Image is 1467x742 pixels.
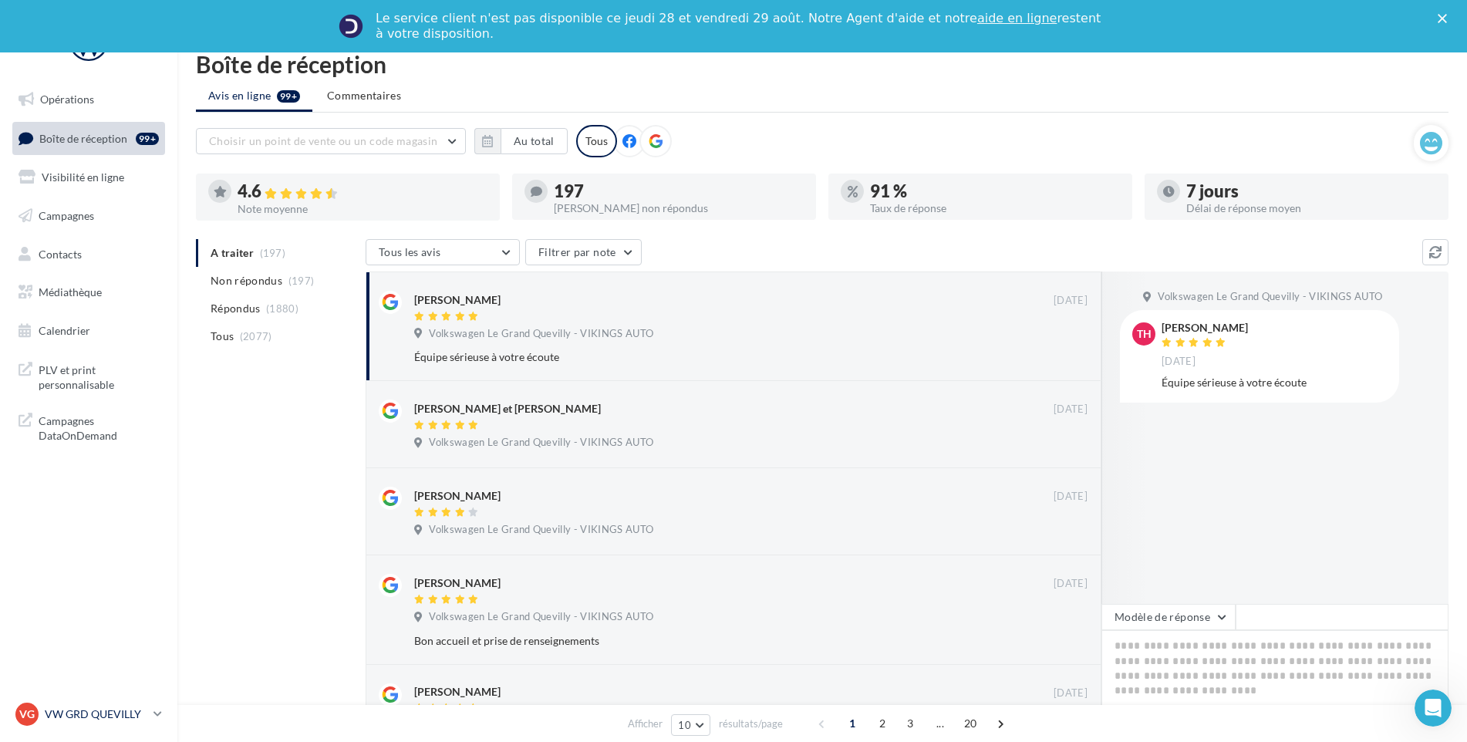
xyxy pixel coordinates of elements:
span: Choisir un point de vente ou un code magasin [209,134,437,147]
span: Commentaires [327,88,401,103]
span: [DATE] [1054,490,1088,504]
div: 99+ [136,133,159,145]
span: résultats/page [719,717,783,731]
span: Volkswagen Le Grand Quevilly - VIKINGS AUTO [429,327,653,341]
span: Campagnes [39,209,94,222]
div: 197 [554,183,804,200]
div: [PERSON_NAME] [414,488,501,504]
span: Tous [211,329,234,344]
button: Au total [501,128,568,154]
span: Volkswagen Le Grand Quevilly - VIKINGS AUTO [429,523,653,537]
span: Opérations [40,93,94,106]
span: Volkswagen Le Grand Quevilly - VIKINGS AUTO [429,610,653,624]
a: PLV et print personnalisable [9,353,168,399]
div: [PERSON_NAME] [414,684,501,700]
span: (2077) [240,330,272,342]
div: Boîte de réception [196,52,1448,76]
span: 3 [898,711,922,736]
div: Note moyenne [238,204,487,214]
span: Visibilité en ligne [42,170,124,184]
span: Contacts [39,247,82,260]
a: Boîte de réception99+ [9,122,168,155]
div: [PERSON_NAME] et [PERSON_NAME] [414,401,601,417]
div: [PERSON_NAME] [414,292,501,308]
div: 4.6 [238,183,487,201]
span: TH [1137,326,1152,342]
a: VG VW GRD QUEVILLY [12,700,165,729]
span: VG [19,707,35,722]
a: Calendrier [9,315,168,347]
div: Tous [576,125,617,157]
div: Bon accueil et prise de renseignements [414,633,987,649]
div: [PERSON_NAME] non répondus [554,203,804,214]
span: Médiathèque [39,285,102,298]
div: Le service client n'est pas disponible ce jeudi 28 et vendredi 29 août. Notre Agent d'aide et not... [376,11,1104,42]
div: [PERSON_NAME] [1162,322,1248,333]
span: Non répondus [211,273,282,288]
span: PLV et print personnalisable [39,359,159,393]
span: Afficher [628,717,663,731]
span: [DATE] [1054,294,1088,308]
button: 10 [671,714,710,736]
span: Campagnes DataOnDemand [39,410,159,444]
a: Campagnes DataOnDemand [9,404,168,450]
div: [PERSON_NAME] [414,575,501,591]
iframe: Intercom live chat [1415,690,1452,727]
span: (1880) [266,302,298,315]
a: Opérations [9,83,168,116]
img: Profile image for Service-Client [339,14,363,39]
button: Au total [474,128,568,154]
span: [DATE] [1054,577,1088,591]
div: Délai de réponse moyen [1186,203,1436,214]
div: Fermer [1438,14,1453,23]
span: [DATE] [1054,686,1088,700]
span: ... [928,711,953,736]
span: 10 [678,719,691,731]
a: aide en ligne [977,11,1057,25]
button: Filtrer par note [525,239,642,265]
a: Contacts [9,238,168,271]
button: Tous les avis [366,239,520,265]
span: Tous les avis [379,245,441,258]
div: Équipe sérieuse à votre écoute [414,349,987,365]
span: [DATE] [1162,355,1196,369]
span: Répondus [211,301,261,316]
div: Équipe sérieuse à votre écoute [1162,375,1387,390]
div: Taux de réponse [870,203,1120,214]
p: VW GRD QUEVILLY [45,707,147,722]
button: Choisir un point de vente ou un code magasin [196,128,466,154]
span: Calendrier [39,324,90,337]
span: 20 [958,711,983,736]
span: 1 [840,711,865,736]
span: (197) [288,275,315,287]
span: Boîte de réception [39,131,127,144]
span: [DATE] [1054,403,1088,417]
a: Campagnes [9,200,168,232]
div: 91 % [870,183,1120,200]
span: 2 [870,711,895,736]
a: Visibilité en ligne [9,161,168,194]
span: Volkswagen Le Grand Quevilly - VIKINGS AUTO [1158,290,1382,304]
div: 7 jours [1186,183,1436,200]
button: Modèle de réponse [1101,604,1236,630]
a: Médiathèque [9,276,168,309]
span: Volkswagen Le Grand Quevilly - VIKINGS AUTO [429,436,653,450]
